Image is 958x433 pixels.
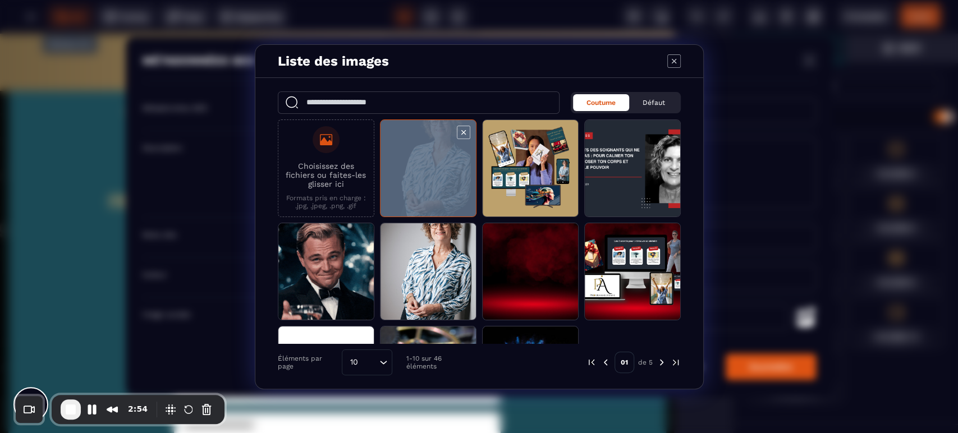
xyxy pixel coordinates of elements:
[346,356,362,368] span: 10
[102,238,573,289] h1: - Sans avoir besoin de tout plaquer - Sans nouvelles contraintes - Sans devoir te justifier
[284,162,368,188] p: Choisissez des fichiers ou faites-les glisser ici
[638,358,653,367] p: de 5
[657,357,667,367] img: next
[284,194,368,210] p: Formats pris en charge : .jpg, .jpeg, .png, .gif
[615,352,634,373] p: 01
[278,354,337,370] p: Éléments par page
[17,8,658,49] text: MASTERCLASS INEDITE [DATE] 18h00
[671,357,681,367] img: next
[278,53,389,69] h4: Liste des images
[586,99,616,107] span: Coutume
[601,357,611,367] img: prev
[102,90,573,215] h1: 3 secrets des soignants qui ne craquent pas : retrouver le sommeil, la clarté mentale et la sérénité
[586,357,597,367] img: prev
[406,354,470,370] p: 1-10 sur 46 éléments
[643,99,665,107] span: Défaut
[342,349,392,375] div: Search for option
[362,356,377,368] input: Search for option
